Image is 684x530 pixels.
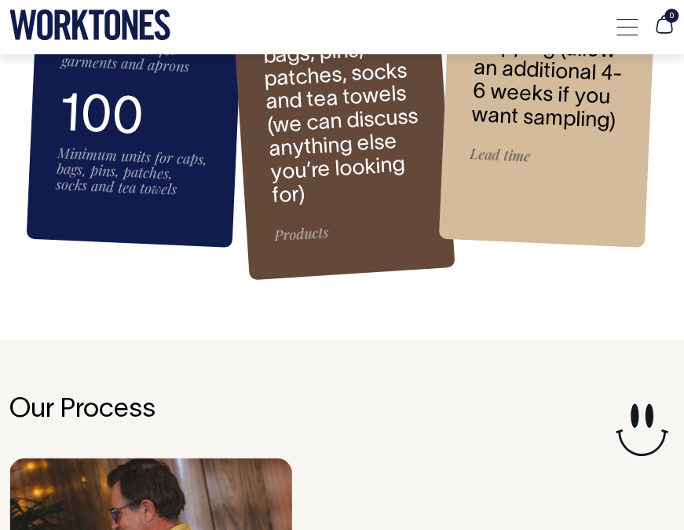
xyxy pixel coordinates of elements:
[470,11,627,134] h6: 8 weeks + shipping (allow an additional 4-6 weeks if you want sampling)
[470,146,621,168] span: Lead time
[653,26,675,37] a: 0
[664,9,679,23] span: 0
[58,88,211,152] h6: 100
[56,143,208,199] span: Minimum units for caps, bags, pins, patches, socks and tea towels
[9,396,675,425] h3: Our Process
[61,35,190,75] span: Minimum units for garments and aprons
[274,219,426,244] span: Products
